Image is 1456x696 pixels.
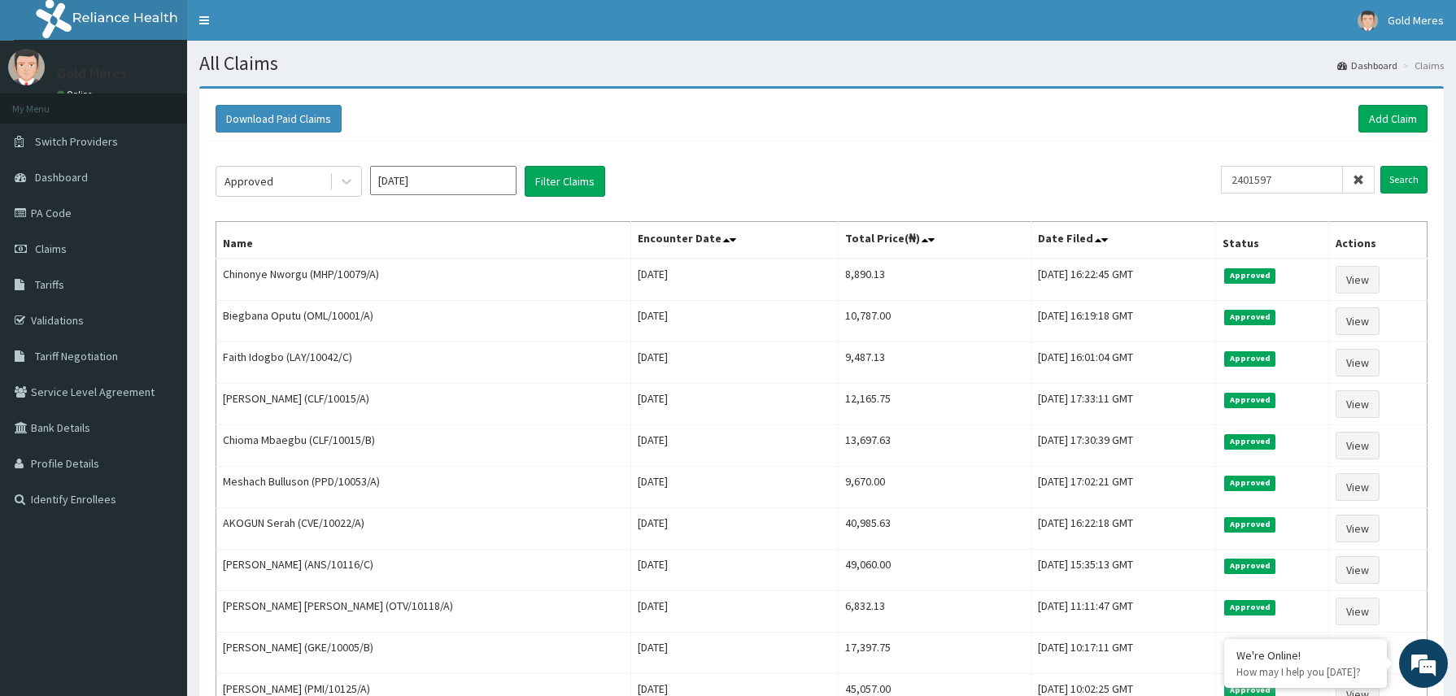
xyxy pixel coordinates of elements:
a: View [1336,515,1380,542]
td: Chinonye Nworgu (MHP/10079/A) [216,259,631,301]
td: 13,697.63 [839,425,1031,467]
td: AKOGUN Serah (CVE/10022/A) [216,508,631,550]
span: Tariff Negotiation [35,349,118,363]
a: Add Claim [1358,105,1428,133]
td: 40,985.63 [839,508,1031,550]
td: 10,787.00 [839,301,1031,342]
span: Approved [1224,600,1275,615]
a: View [1336,349,1380,376]
td: [DATE] [631,591,839,633]
div: We're Online! [1236,648,1375,663]
td: [DATE] 16:19:18 GMT [1031,301,1216,342]
td: 9,487.13 [839,342,1031,384]
td: [DATE] [631,508,839,550]
td: [DATE] 17:02:21 GMT [1031,467,1216,508]
span: Approved [1224,351,1275,366]
td: [DATE] 10:17:11 GMT [1031,633,1216,674]
a: View [1336,598,1380,625]
td: [DATE] 15:35:13 GMT [1031,550,1216,591]
td: [DATE] 11:11:47 GMT [1031,591,1216,633]
td: [DATE] [631,342,839,384]
td: [DATE] 16:01:04 GMT [1031,342,1216,384]
div: Approved [225,173,273,189]
input: Search by HMO ID [1221,166,1343,194]
th: Encounter Date [631,222,839,259]
h1: All Claims [199,53,1444,74]
a: Online [57,89,96,100]
span: Approved [1224,310,1275,324]
a: View [1336,556,1380,584]
a: View [1336,390,1380,418]
th: Name [216,222,631,259]
td: 12,165.75 [839,384,1031,425]
span: Approved [1224,517,1275,532]
td: Biegbana Oputu (OML/10001/A) [216,301,631,342]
input: Select Month and Year [370,166,517,195]
td: 6,832.13 [839,591,1031,633]
p: Gold Meres [57,66,127,80]
a: Dashboard [1337,59,1397,72]
li: Claims [1399,59,1444,72]
img: User Image [1358,11,1378,31]
span: Switch Providers [35,134,118,149]
td: [DATE] 17:30:39 GMT [1031,425,1216,467]
td: [DATE] 17:33:11 GMT [1031,384,1216,425]
th: Status [1216,222,1329,259]
td: [DATE] [631,301,839,342]
td: Faith Idogbo (LAY/10042/C) [216,342,631,384]
img: User Image [8,49,45,85]
span: Approved [1224,476,1275,490]
td: [PERSON_NAME] [PERSON_NAME] (OTV/10118/A) [216,591,631,633]
span: Gold Meres [1388,13,1444,28]
th: Actions [1329,222,1428,259]
span: Approved [1224,268,1275,283]
td: Meshach Bulluson (PPD/10053/A) [216,467,631,508]
td: [PERSON_NAME] (CLF/10015/A) [216,384,631,425]
span: Tariffs [35,277,64,292]
span: Dashboard [35,170,88,185]
td: [DATE] 16:22:45 GMT [1031,259,1216,301]
span: Approved [1224,393,1275,407]
td: 9,670.00 [839,467,1031,508]
a: View [1336,307,1380,335]
td: [DATE] [631,550,839,591]
th: Total Price(₦) [839,222,1031,259]
td: [DATE] [631,259,839,301]
td: [DATE] [631,467,839,508]
td: [PERSON_NAME] (ANS/10116/C) [216,550,631,591]
td: [DATE] [631,384,839,425]
button: Download Paid Claims [216,105,342,133]
a: View [1336,432,1380,459]
a: View [1336,473,1380,501]
td: [PERSON_NAME] (GKE/10005/B) [216,633,631,674]
td: [DATE] [631,633,839,674]
td: 8,890.13 [839,259,1031,301]
span: Claims [35,241,67,256]
input: Search [1380,166,1428,194]
span: Approved [1224,434,1275,449]
td: 49,060.00 [839,550,1031,591]
span: Approved [1224,559,1275,573]
td: 17,397.75 [839,633,1031,674]
td: [DATE] [631,425,839,467]
a: View [1336,266,1380,294]
td: Chioma Mbaegbu (CLF/10015/B) [216,425,631,467]
p: How may I help you today? [1236,665,1375,679]
th: Date Filed [1031,222,1216,259]
td: [DATE] 16:22:18 GMT [1031,508,1216,550]
button: Filter Claims [525,166,605,197]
